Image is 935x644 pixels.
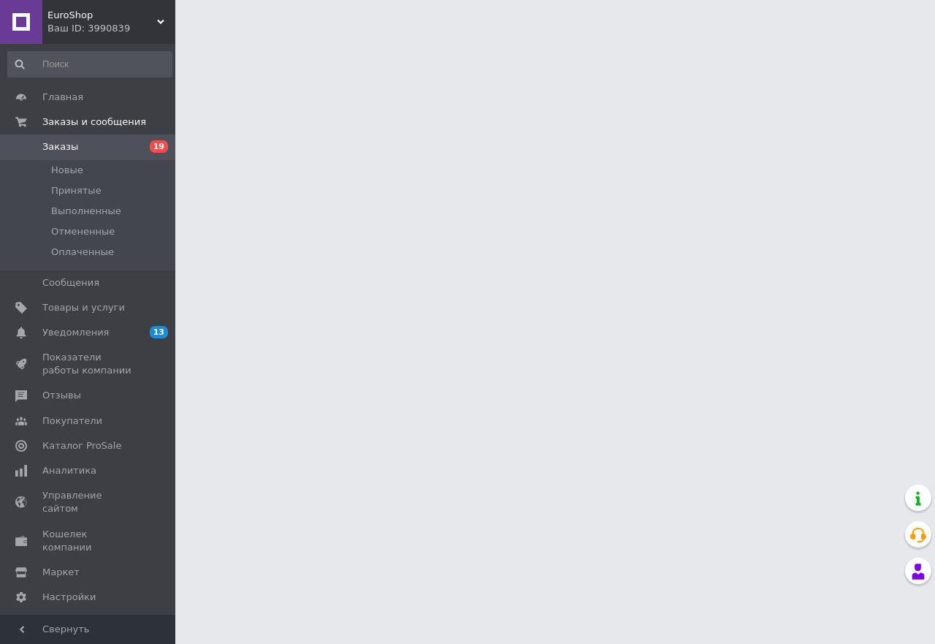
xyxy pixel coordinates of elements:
span: Заказы и сообщения [42,115,146,129]
span: Показатели работы компании [42,351,135,377]
input: Поиск [7,51,172,77]
span: Выполненные [51,205,121,218]
span: Отзывы [42,389,81,402]
span: Настройки [42,591,96,604]
span: Уведомления [42,326,109,339]
span: Новые [51,164,83,177]
span: Управление сайтом [42,489,135,515]
span: Аналитика [42,464,96,477]
span: 19 [150,140,168,153]
span: Каталог ProSale [42,439,121,452]
span: Принятые [51,184,102,197]
span: 13 [150,326,168,338]
span: Сообщения [42,276,99,289]
span: Маркет [42,566,80,579]
div: Ваш ID: 3990839 [47,22,175,35]
span: Отмененные [51,225,115,238]
span: Оплаченные [51,246,114,259]
span: Кошелек компании [42,528,135,554]
span: Покупатели [42,414,102,428]
span: Заказы [42,140,78,154]
span: Товары и услуги [42,301,125,314]
span: Главная [42,91,83,104]
span: EuroShop [47,9,157,22]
